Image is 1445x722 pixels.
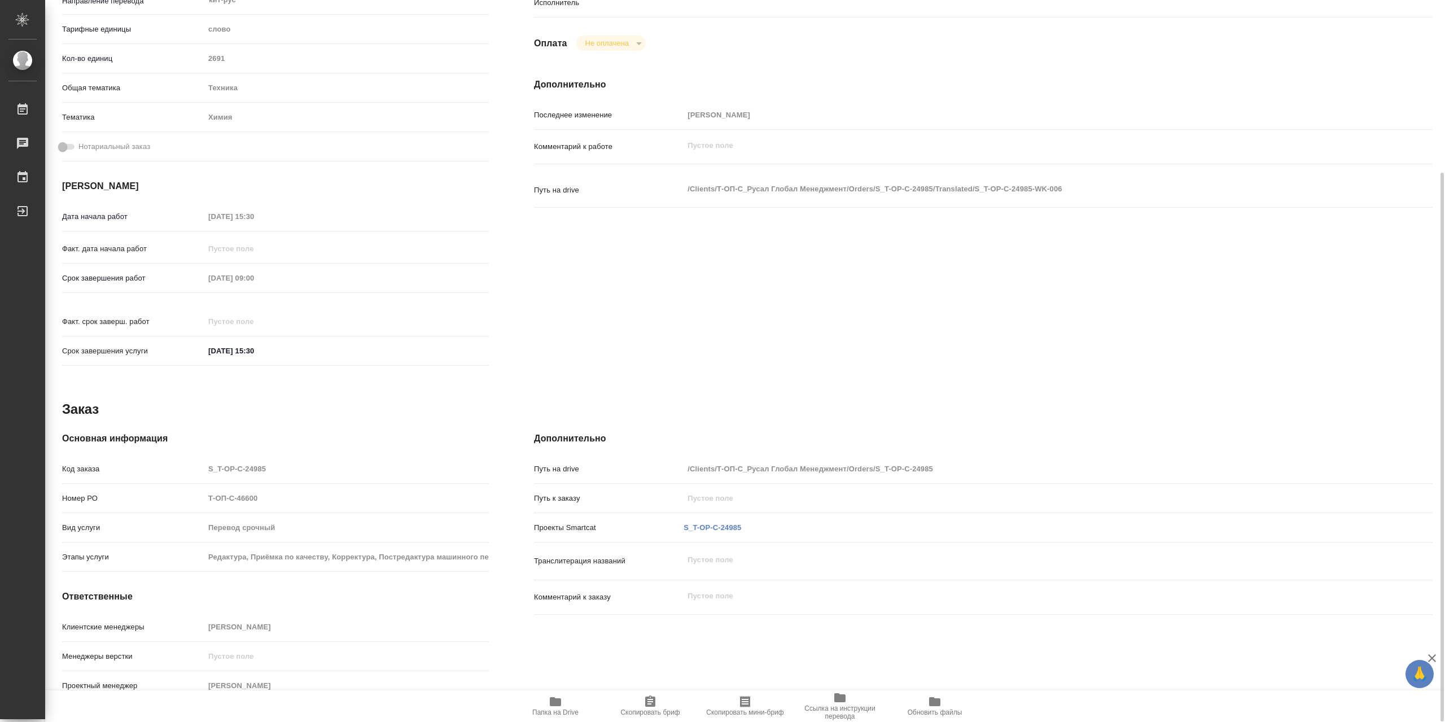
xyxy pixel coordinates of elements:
[204,108,489,127] div: Химия
[62,82,204,94] p: Общая тематика
[62,651,204,662] p: Менеджеры верстки
[534,592,684,603] p: Комментарий к заказу
[532,708,579,716] span: Папка на Drive
[62,273,204,284] p: Срок завершения работ
[576,36,646,51] div: Не оплачена
[204,677,489,694] input: Пустое поле
[908,708,962,716] span: Обновить файлы
[62,552,204,563] p: Этапы услуги
[204,648,489,664] input: Пустое поле
[204,208,303,225] input: Пустое поле
[62,345,204,357] p: Срок завершения услуги
[62,622,204,633] p: Клиентские менеджеры
[534,463,684,475] p: Путь на drive
[534,493,684,504] p: Путь к заказу
[62,53,204,64] p: Кол-во единиц
[603,690,698,722] button: Скопировать бриф
[698,690,792,722] button: Скопировать мини-бриф
[706,708,783,716] span: Скопировать мини-бриф
[534,110,684,121] p: Последнее изменение
[204,78,489,98] div: Техника
[508,690,603,722] button: Папка на Drive
[62,400,99,418] h2: Заказ
[62,316,204,327] p: Факт. срок заверш. работ
[62,112,204,123] p: Тематика
[62,590,489,603] h4: Ответственные
[62,432,489,445] h4: Основная информация
[204,240,303,257] input: Пустое поле
[620,708,680,716] span: Скопировать бриф
[62,211,204,222] p: Дата начала работ
[204,461,489,477] input: Пустое поле
[62,243,204,255] p: Факт. дата начала работ
[684,180,1358,199] textarea: /Clients/Т-ОП-С_Русал Глобал Менеджмент/Orders/S_T-OP-C-24985/Translated/S_T-OP-C-24985-WK-006
[204,343,303,359] input: ✎ Введи что-нибудь
[62,680,204,692] p: Проектный менеджер
[204,270,303,286] input: Пустое поле
[887,690,982,722] button: Обновить файлы
[204,490,489,506] input: Пустое поле
[62,180,489,193] h4: [PERSON_NAME]
[534,432,1433,445] h4: Дополнительно
[534,141,684,152] p: Комментарий к работе
[684,523,741,532] a: S_T-OP-C-24985
[534,185,684,196] p: Путь на drive
[62,493,204,504] p: Номер РО
[534,522,684,533] p: Проекты Smartcat
[204,20,489,39] div: слово
[684,461,1358,477] input: Пустое поле
[204,313,303,330] input: Пустое поле
[62,24,204,35] p: Тарифные единицы
[62,463,204,475] p: Код заказа
[582,38,632,48] button: Не оплачена
[792,690,887,722] button: Ссылка на инструкции перевода
[62,522,204,533] p: Вид услуги
[78,141,150,152] span: Нотариальный заказ
[684,490,1358,506] input: Пустое поле
[204,619,489,635] input: Пустое поле
[534,37,567,50] h4: Оплата
[204,50,489,67] input: Пустое поле
[534,78,1433,91] h4: Дополнительно
[1405,660,1434,688] button: 🙏
[684,107,1358,123] input: Пустое поле
[204,549,489,565] input: Пустое поле
[799,705,881,720] span: Ссылка на инструкции перевода
[1410,662,1429,686] span: 🙏
[534,555,684,567] p: Транслитерация названий
[204,519,489,536] input: Пустое поле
